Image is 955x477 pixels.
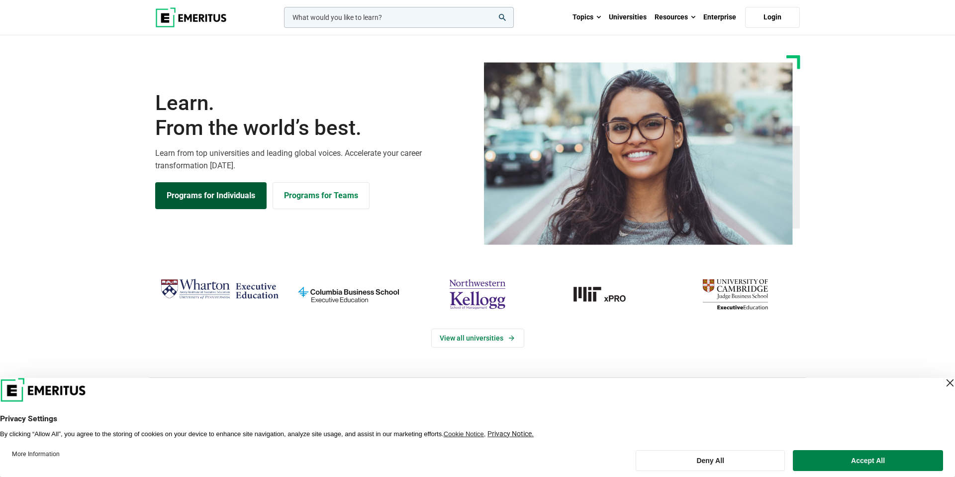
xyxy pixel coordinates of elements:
[676,275,795,314] img: cambridge-judge-business-school
[418,275,537,314] img: northwestern-kellogg
[484,62,793,245] img: Learn from the world's best
[155,182,267,209] a: Explore Programs
[547,275,666,314] a: MIT-xPRO
[289,275,408,314] img: columbia-business-school
[745,7,800,28] a: Login
[155,91,472,141] h1: Learn.
[431,329,524,348] a: View Universities
[273,182,370,209] a: Explore for Business
[155,147,472,172] p: Learn from top universities and leading global voices. Accelerate your career transformation [DATE].
[155,116,472,140] span: From the world’s best.
[284,7,514,28] input: woocommerce-product-search-field-0
[160,275,279,304] img: Wharton Executive Education
[547,275,666,314] img: MIT xPRO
